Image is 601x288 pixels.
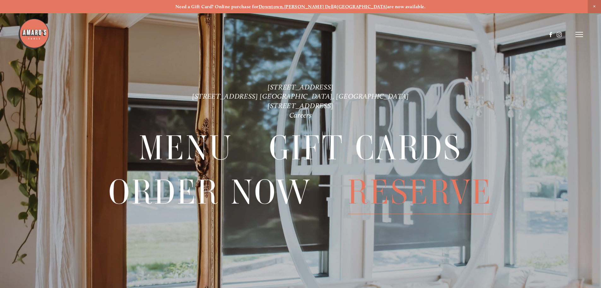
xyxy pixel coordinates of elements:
[192,92,409,101] a: [STREET_ADDRESS] [GEOGRAPHIC_DATA], [GEOGRAPHIC_DATA]
[284,4,334,9] a: [PERSON_NAME] Dell
[18,18,50,50] img: Amaro's Table
[175,4,259,9] strong: Need a Gift Card? Online purchase for
[283,4,284,9] strong: ,
[348,170,492,214] a: Reserve
[259,4,283,9] a: Downtown
[348,170,492,214] span: Reserve
[269,126,462,170] a: Gift Cards
[289,111,312,119] a: Careers
[334,4,337,9] strong: &
[387,4,426,9] strong: are now available.
[337,4,387,9] a: [GEOGRAPHIC_DATA]
[139,126,233,170] a: Menu
[109,170,311,214] span: Order Now
[109,170,311,214] a: Order Now
[268,83,333,91] a: [STREET_ADDRESS]
[268,101,333,110] a: [STREET_ADDRESS]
